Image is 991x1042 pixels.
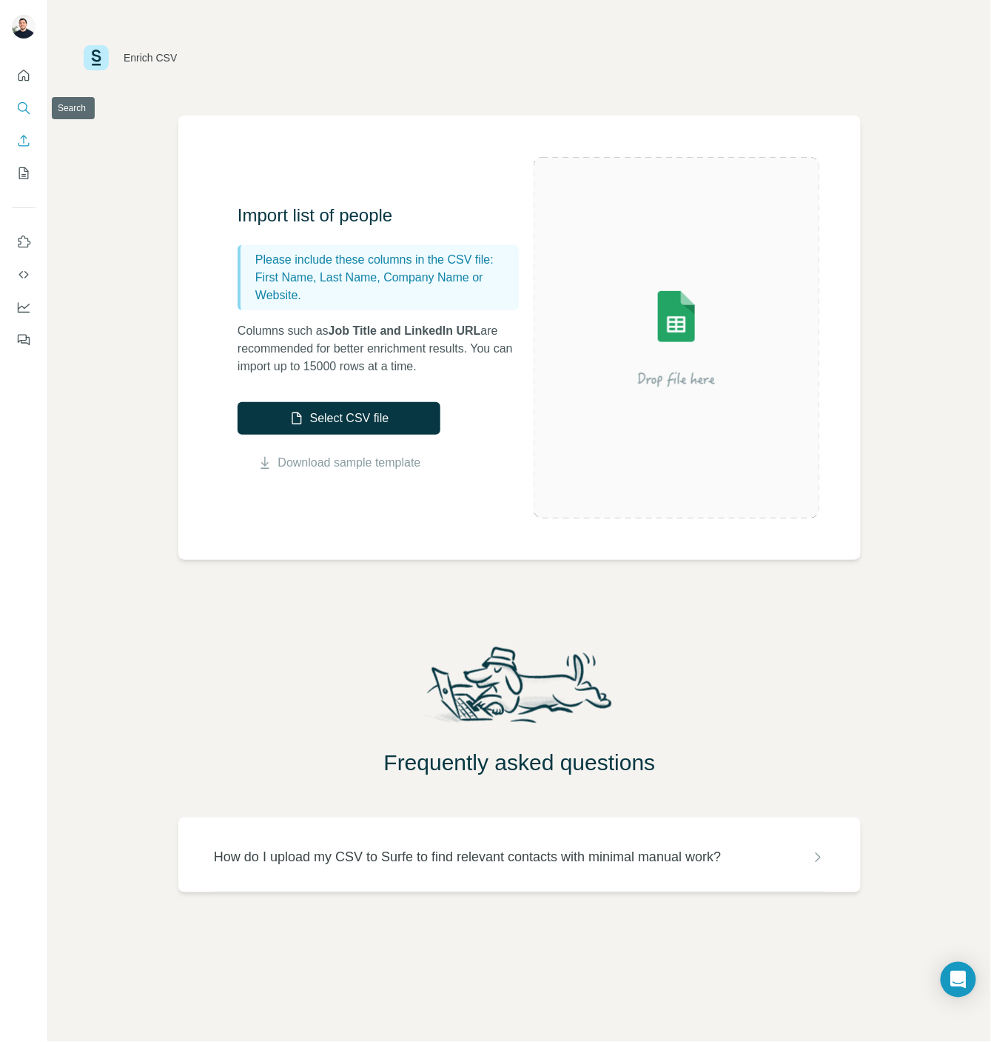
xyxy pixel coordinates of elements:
[12,294,36,321] button: Dashboard
[12,62,36,89] button: Quick start
[255,269,513,304] p: First Name, Last Name, Company Name or Website.
[238,402,440,435] button: Select CSV file
[12,95,36,121] button: Search
[941,962,976,998] div: Open Intercom Messenger
[12,261,36,288] button: Use Surfe API
[12,127,36,154] button: Enrich CSV
[238,454,440,472] button: Download sample template
[214,847,721,868] p: How do I upload my CSV to Surfe to find relevant contacts with minimal manual work?
[124,50,177,65] div: Enrich CSV
[12,15,36,39] img: Avatar
[413,643,626,738] img: Surfe Mascot Illustration
[84,45,109,70] img: Surfe Logo
[48,749,991,776] h2: Frequently asked questions
[543,249,810,427] img: Surfe Illustration - Drop file here or select below
[12,327,36,353] button: Feedback
[12,229,36,256] button: Use Surfe on LinkedIn
[278,454,421,472] a: Download sample template
[238,322,534,375] p: Columns such as are recommended for better enrichment results. You can import up to 15000 rows at...
[329,324,481,337] span: Job Title and LinkedIn URL
[255,251,513,269] p: Please include these columns in the CSV file:
[12,160,36,187] button: My lists
[238,204,534,227] h3: Import list of people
